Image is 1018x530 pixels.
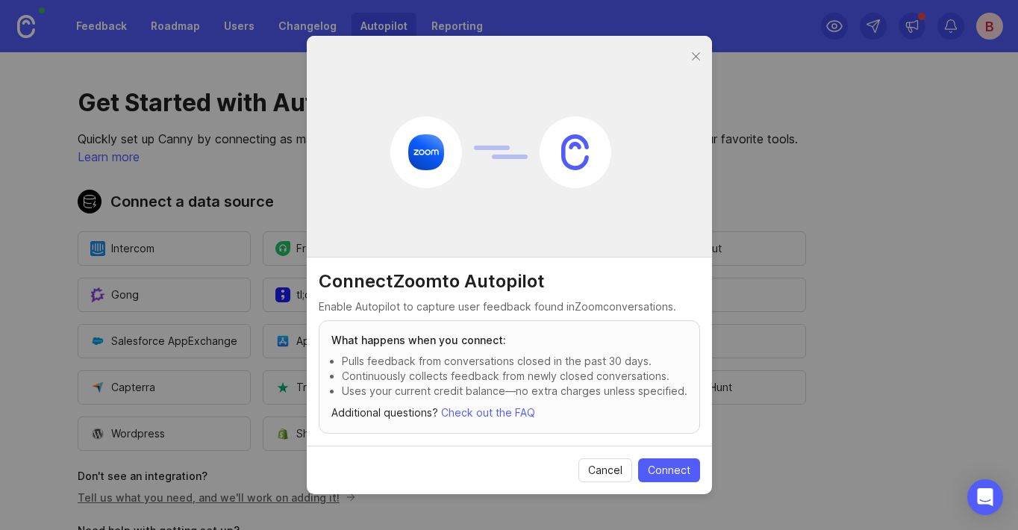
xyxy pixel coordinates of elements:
p: Pulls feedback from conversations closed in the past 30 days. [342,354,687,369]
p: Enable Autopilot to capture user feedback found in Zoom conversations. [319,299,700,314]
div: Open Intercom Messenger [967,479,1003,515]
p: Additional questions? [331,405,687,421]
a: Check out the FAQ [441,406,535,419]
p: Uses your current credit balance—no extra charges unless specified. [342,384,687,399]
span: Connect [648,463,690,478]
h2: Connect Zoom to Autopilot [319,269,700,293]
button: Connect [638,458,700,482]
h3: What happens when you connect: [331,333,687,348]
p: Continuously collects feedback from newly closed conversations. [342,369,687,384]
button: Cancel [578,458,632,482]
span: Cancel [588,463,622,478]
